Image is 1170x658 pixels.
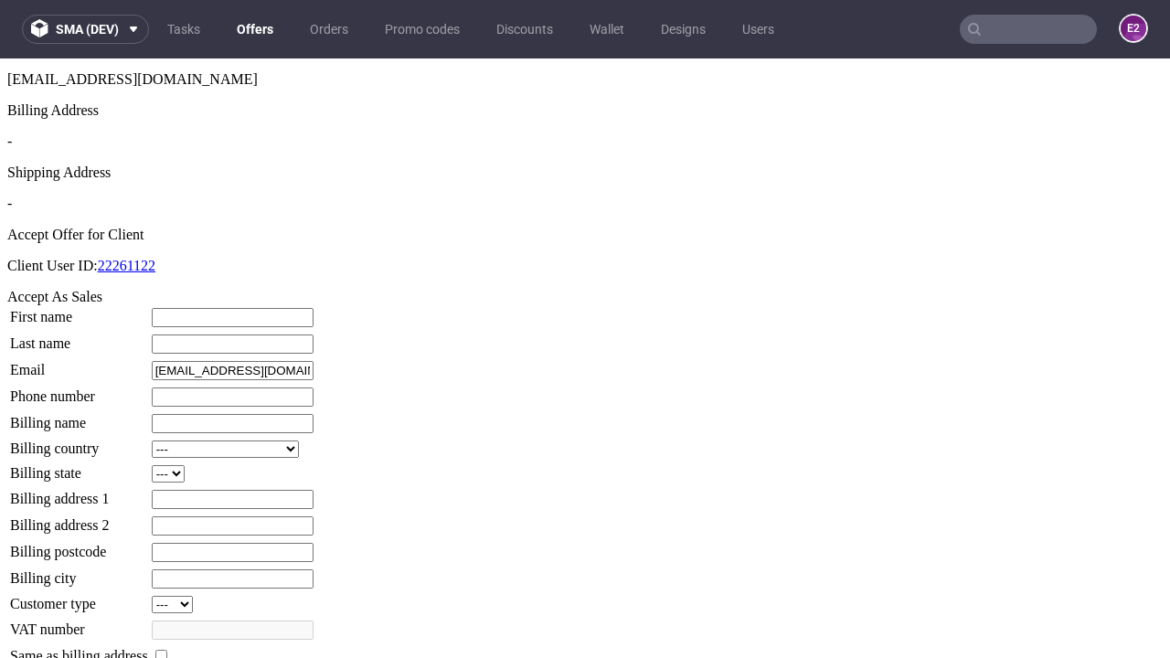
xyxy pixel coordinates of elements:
[9,430,149,451] td: Billing address 1
[9,561,149,582] td: VAT number
[9,536,149,556] td: Customer type
[9,249,149,270] td: First name
[7,230,1163,247] div: Accept As Sales
[7,13,258,28] span: [EMAIL_ADDRESS][DOMAIN_NAME]
[226,15,284,44] a: Offers
[650,15,717,44] a: Designs
[9,328,149,349] td: Phone number
[9,355,149,376] td: Billing name
[9,275,149,296] td: Last name
[731,15,785,44] a: Users
[1121,16,1146,41] figcaption: e2
[7,168,1163,185] div: Accept Offer for Client
[7,106,1163,122] div: Shipping Address
[156,15,211,44] a: Tasks
[579,15,635,44] a: Wallet
[7,199,1163,216] p: Client User ID:
[9,302,149,323] td: Email
[22,15,149,44] button: sma (dev)
[299,15,359,44] a: Orders
[98,199,155,215] a: 22261122
[7,137,12,153] span: -
[9,381,149,400] td: Billing country
[9,483,149,504] td: Billing postcode
[374,15,471,44] a: Promo codes
[9,588,149,608] td: Same as billing address
[7,44,1163,60] div: Billing Address
[9,457,149,478] td: Billing address 2
[56,23,119,36] span: sma (dev)
[9,406,149,425] td: Billing state
[485,15,564,44] a: Discounts
[7,75,12,90] span: -
[9,510,149,531] td: Billing city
